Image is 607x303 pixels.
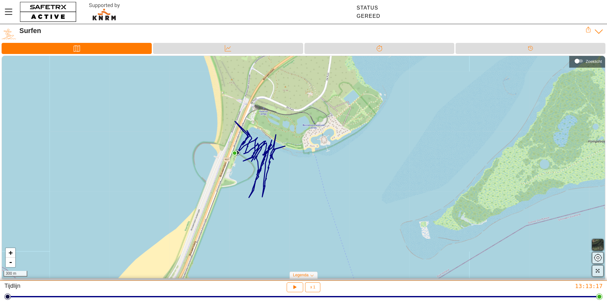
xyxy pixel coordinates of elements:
[82,2,127,22] img: RescueLogo.svg
[357,5,380,11] div: Status
[4,282,202,292] div: Tijdlijn
[293,273,309,277] span: Legenda
[234,150,240,156] img: PathStart.svg
[232,150,237,156] img: PathEnd.svg
[2,27,16,41] img: SURFING.svg
[2,43,152,54] div: Kaart
[310,285,315,289] span: x 1
[405,282,603,290] div: 13:13:17
[3,271,27,277] div: 300 m
[19,27,585,35] div: Surfen
[572,56,602,66] div: Zoeklicht
[6,258,15,267] a: Zoom out
[153,43,303,54] div: Data
[456,43,605,54] div: Tijdlijn
[357,13,380,19] div: Gereed
[304,43,454,54] div: Splitsen
[305,282,320,292] button: x 1
[586,59,602,64] div: Zoeklicht
[6,248,15,258] a: Zoom in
